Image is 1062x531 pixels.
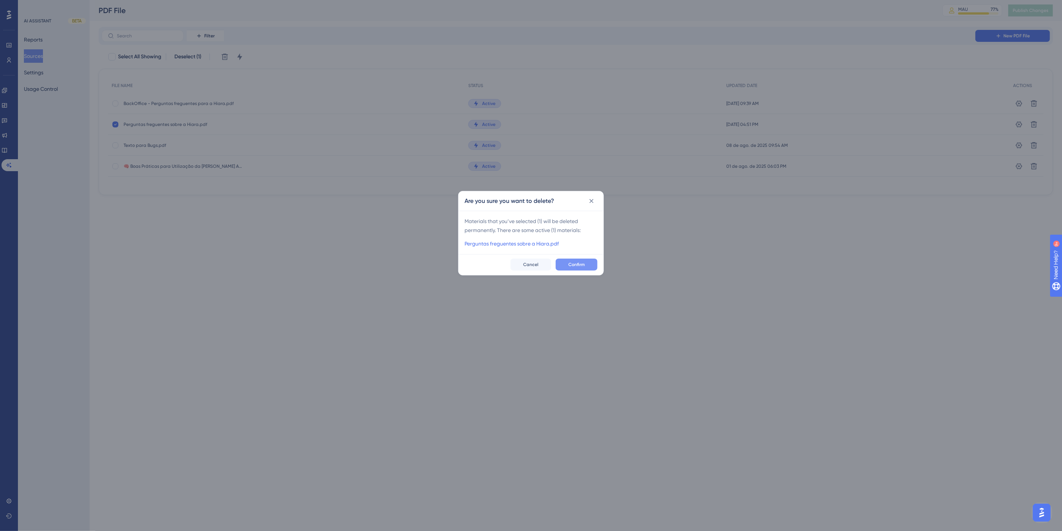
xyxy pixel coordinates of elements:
span: Cancel [523,262,538,268]
span: Materials that you’ve selected ( 1 ) will be deleted permanently. There are some active ( 1 ) mat... [465,217,597,235]
h2: Are you sure you want to delete? [465,197,554,206]
iframe: UserGuiding AI Assistant Launcher [1031,501,1053,524]
div: 9+ [50,4,55,10]
a: Perguntas freguentes sobre a Hiara.pdf [465,239,559,248]
span: Confirm [568,262,585,268]
span: Need Help? [18,2,47,11]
